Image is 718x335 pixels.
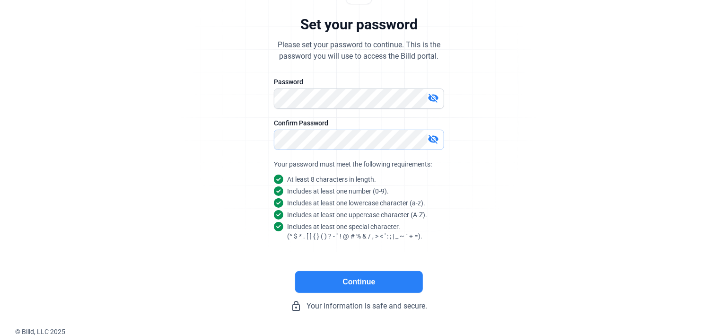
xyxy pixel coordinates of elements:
snap: Includes at least one lowercase character (a-z). [287,198,425,208]
mat-icon: lock_outline [291,300,302,312]
snap: At least 8 characters in length. [287,175,376,184]
div: Your information is safe and secure. [217,300,501,312]
mat-icon: visibility_off [428,92,439,104]
mat-icon: visibility_off [428,133,439,145]
div: Your password must meet the following requirements: [274,159,444,169]
snap: Includes at least one number (0-9). [287,186,389,196]
snap: Includes at least one special character. (^ $ * . [ ] { } ( ) ? - " ! @ # % & / , > < ' : ; | _ ~... [287,222,422,241]
div: Password [274,77,444,87]
snap: Includes at least one uppercase character (A-Z). [287,210,427,220]
div: Please set your password to continue. This is the password you will use to access the Billd portal. [278,39,440,62]
button: Continue [295,271,423,293]
div: Confirm Password [274,118,444,128]
div: Set your password [300,16,418,34]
